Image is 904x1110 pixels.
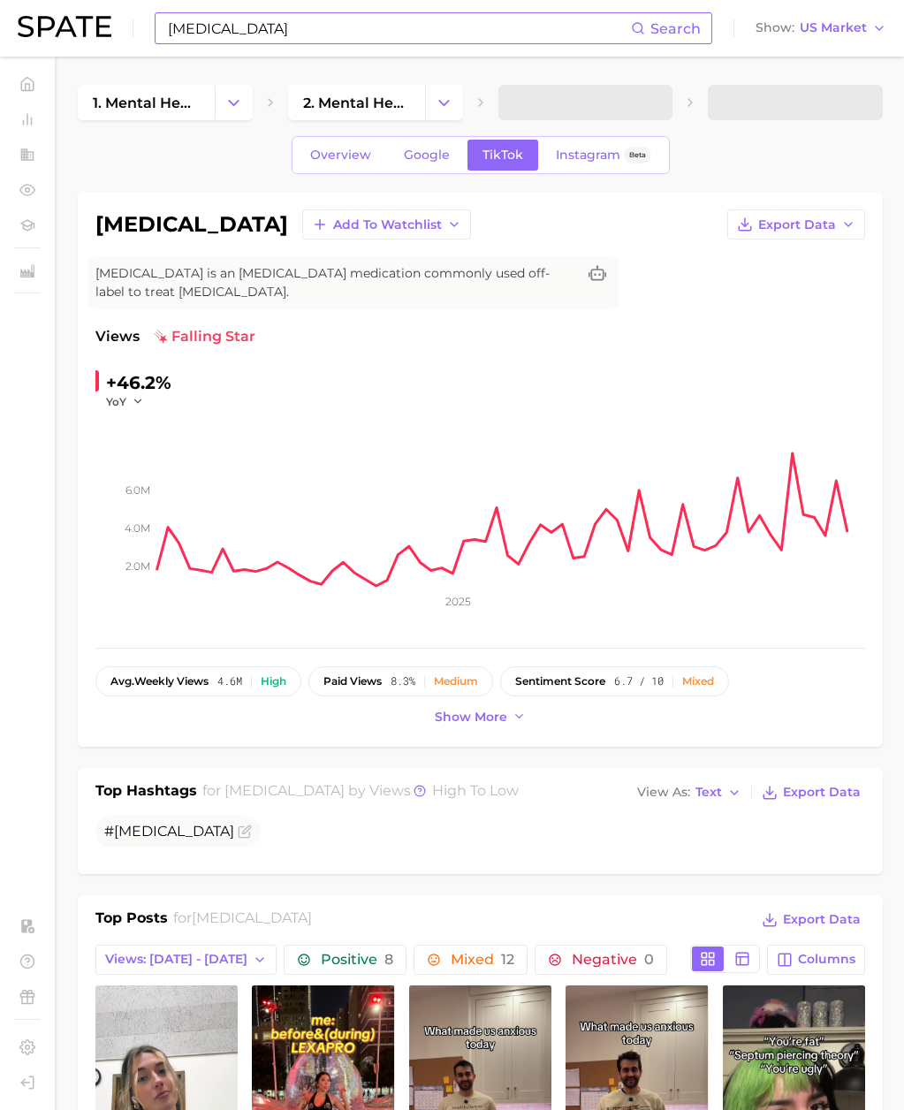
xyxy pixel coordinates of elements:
[288,85,425,120] a: 2. mental health products
[106,394,144,409] button: YoY
[644,951,654,968] span: 0
[95,666,301,696] button: avg.weekly views4.6mHigh
[321,953,393,967] span: Positive
[614,675,664,688] span: 6.7 / 10
[302,209,471,239] button: Add to Watchlist
[756,23,794,33] span: Show
[500,666,729,696] button: sentiment score6.7 / 10Mixed
[445,595,471,608] tspan: 2025
[166,13,631,43] input: Search here for a brand, industry, or ingredient
[95,214,288,235] h1: [MEDICAL_DATA]
[125,559,150,573] tspan: 2.0m
[541,140,666,171] a: InstagramBeta
[114,823,234,840] span: [MEDICAL_DATA]
[556,148,620,163] span: Instagram
[238,825,252,839] button: Flag as miscategorized or irrelevant
[224,782,345,799] span: [MEDICAL_DATA]
[215,85,253,120] button: Change Category
[432,782,519,799] span: high to low
[308,666,493,696] button: paid views8.3%Medium
[104,823,234,840] span: #
[425,85,463,120] button: Change Category
[501,951,514,968] span: 12
[451,953,514,967] span: Mixed
[637,787,690,797] span: View As
[482,148,523,163] span: TikTok
[192,909,312,926] span: [MEDICAL_DATA]
[125,483,150,496] tspan: 6.0m
[323,675,382,688] span: paid views
[310,148,371,163] span: Overview
[303,95,410,111] span: 2. mental health products
[173,908,312,934] h2: for
[800,23,867,33] span: US Market
[295,140,386,171] a: Overview
[93,95,200,111] span: 1. mental health & mind
[106,394,126,409] span: YoY
[629,148,646,163] span: Beta
[751,17,891,40] button: ShowUS Market
[110,675,209,688] span: weekly views
[95,264,576,301] span: [MEDICAL_DATA] is an [MEDICAL_DATA] medication commonly used off-label to treat [MEDICAL_DATA].
[404,148,450,163] span: Google
[105,952,247,967] span: Views: [DATE] - [DATE]
[333,217,442,232] span: Add to Watchlist
[384,951,393,968] span: 8
[154,326,255,347] span: falling star
[125,521,150,535] tspan: 4.0m
[757,780,865,805] button: Export Data
[430,705,531,729] button: Show more
[95,945,277,975] button: Views: [DATE] - [DATE]
[154,330,168,344] img: falling star
[682,675,714,688] div: Mixed
[798,952,855,967] span: Columns
[695,787,722,797] span: Text
[217,675,242,688] span: 4.6m
[18,16,111,37] img: SPATE
[261,675,286,688] div: High
[727,209,865,239] button: Export Data
[391,675,415,688] span: 8.3%
[14,1069,41,1096] a: Log out. Currently logged in with e-mail yumi.toki@spate.nyc.
[389,140,465,171] a: Google
[757,908,865,932] button: Export Data
[95,780,197,805] h1: Top Hashtags
[434,675,478,688] div: Medium
[202,780,519,805] h2: for by Views
[633,781,746,804] button: View AsText
[106,369,171,397] div: +46.2%
[515,675,605,688] span: sentiment score
[435,710,507,725] span: Show more
[78,85,215,120] a: 1. mental health & mind
[758,217,836,232] span: Export Data
[467,140,538,171] a: TikTok
[95,326,140,347] span: Views
[783,912,861,927] span: Export Data
[110,674,134,688] abbr: average
[783,785,861,800] span: Export Data
[650,20,701,37] span: Search
[572,953,654,967] span: Negative
[767,945,865,975] button: Columns
[95,908,168,934] h1: Top Posts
